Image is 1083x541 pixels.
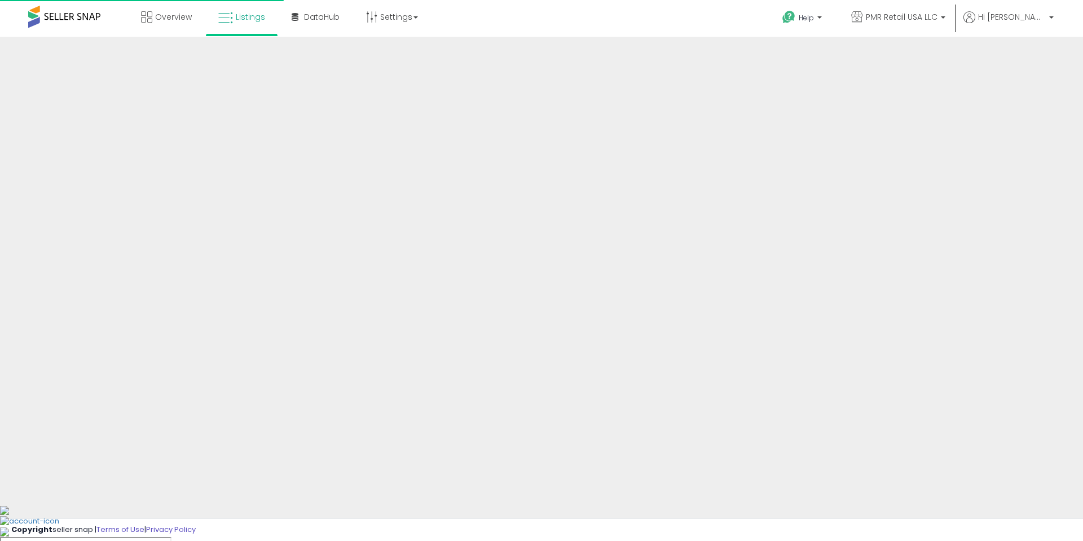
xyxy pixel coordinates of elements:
a: Help [773,2,833,37]
span: Help [799,13,814,23]
span: DataHub [304,11,340,23]
i: Get Help [782,10,796,24]
span: Hi [PERSON_NAME] [978,11,1046,23]
span: PMR Retail USA LLC [866,11,937,23]
span: Listings [236,11,265,23]
span: Overview [155,11,192,23]
a: Hi [PERSON_NAME] [963,11,1054,37]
